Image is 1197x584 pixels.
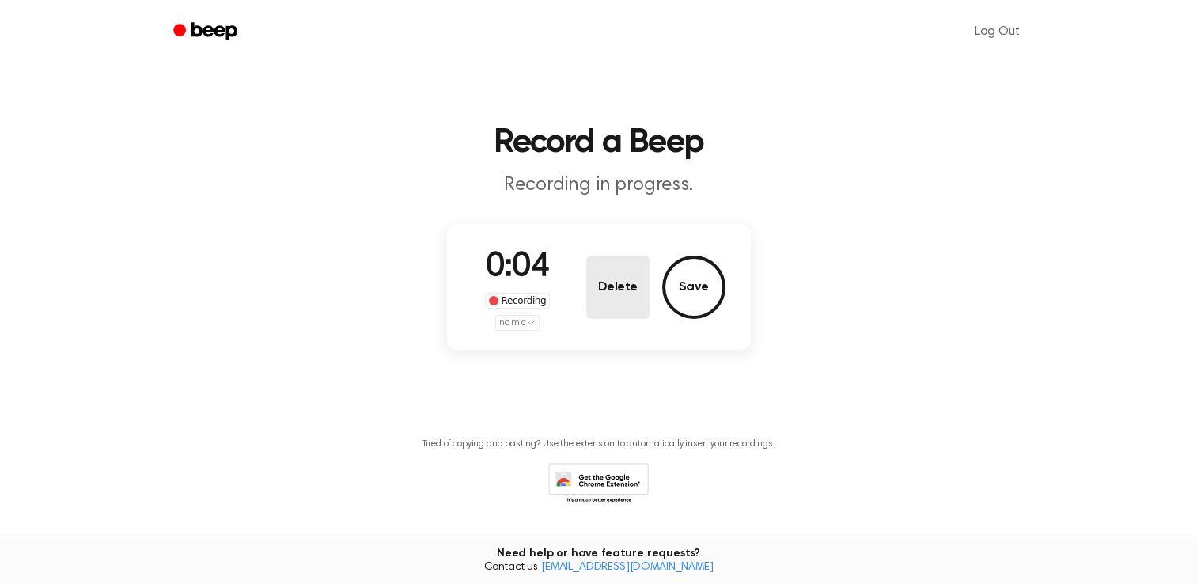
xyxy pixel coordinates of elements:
[422,438,775,450] p: Tired of copying and pasting? Use the extension to automatically insert your recordings.
[194,127,1004,160] h1: Record a Beep
[541,562,714,573] a: [EMAIL_ADDRESS][DOMAIN_NAME]
[586,256,650,319] button: Delete Audio Record
[959,13,1036,51] a: Log Out
[486,251,549,284] span: 0:04
[485,293,551,309] div: Recording
[662,256,725,319] button: Save Audio Record
[295,173,903,199] p: Recording in progress.
[499,316,526,330] span: no mic
[162,17,252,47] a: Beep
[9,561,1188,575] span: Contact us
[495,315,540,331] button: no mic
